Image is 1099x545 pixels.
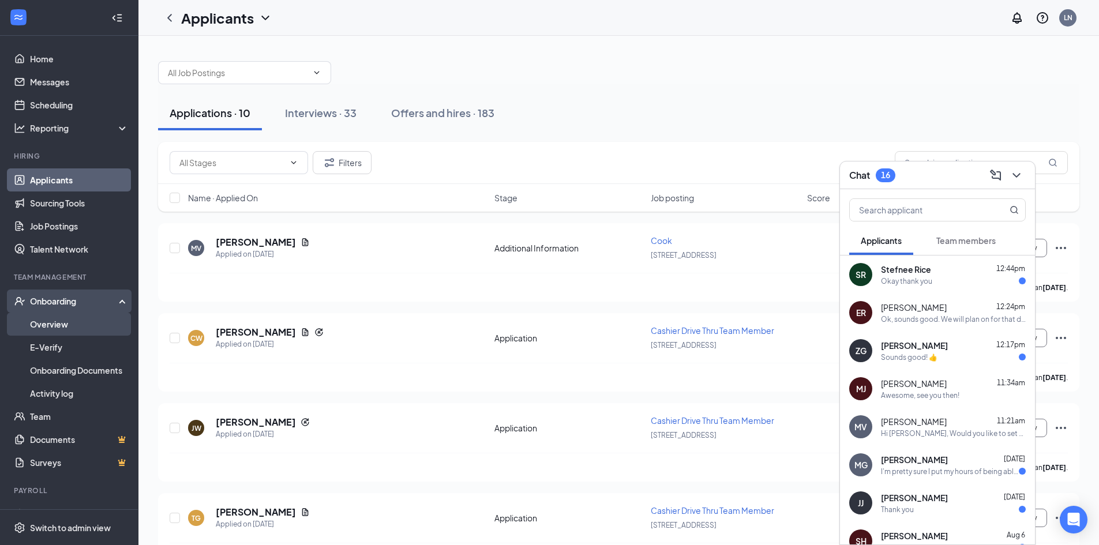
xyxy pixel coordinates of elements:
[651,192,694,204] span: Job posting
[651,505,774,516] span: Cashier Drive Thru Team Member
[651,341,717,349] span: [STREET_ADDRESS]
[285,106,357,120] div: Interviews · 33
[987,166,1005,185] button: ComposeMessage
[881,530,948,542] span: [PERSON_NAME]
[861,235,902,246] span: Applicants
[14,272,126,282] div: Team Management
[30,70,129,93] a: Messages
[301,418,310,427] svg: Reapply
[651,521,717,529] span: [STREET_ADDRESS]
[651,251,717,260] span: [STREET_ADDRESS]
[301,238,310,247] svg: Document
[1007,531,1025,539] span: Aug 6
[1054,421,1068,435] svg: Ellipses
[30,522,111,533] div: Switch to admin view
[30,238,129,261] a: Talent Network
[881,429,1026,438] div: Hi [PERSON_NAME], Would you like to set up an interview?
[111,12,123,24] svg: Collapse
[850,199,987,221] input: Search applicant
[989,168,1003,182] svg: ComposeMessage
[881,276,932,286] div: Okay thank you
[30,47,129,70] a: Home
[1004,454,1025,463] span: [DATE]
[881,492,948,503] span: [PERSON_NAME]
[1007,166,1026,185] button: ChevronDown
[30,336,129,359] a: E-Verify
[858,497,864,509] div: JJ
[881,302,947,313] span: [PERSON_NAME]
[1042,283,1066,292] b: [DATE]
[14,486,126,495] div: Payroll
[170,106,250,120] div: Applications · 10
[301,508,310,517] svg: Document
[30,168,129,191] a: Applicants
[494,242,644,254] div: Additional Information
[1054,241,1068,255] svg: Ellipses
[881,454,948,465] span: [PERSON_NAME]
[856,383,866,394] div: MJ
[1054,331,1068,345] svg: Ellipses
[258,11,272,25] svg: ChevronDown
[13,12,24,23] svg: WorkstreamLogo
[192,423,201,433] div: JW
[856,307,866,318] div: ER
[494,512,644,524] div: Application
[895,151,1068,174] input: Search in applications
[314,328,324,337] svg: Reapply
[216,416,296,429] h5: [PERSON_NAME]
[849,169,870,182] h3: Chat
[30,382,129,405] a: Activity log
[996,302,1025,311] span: 12:24pm
[1042,373,1066,382] b: [DATE]
[856,345,867,356] div: ZG
[881,264,931,275] span: Stefnee Rice
[289,158,298,167] svg: ChevronDown
[1060,506,1087,533] div: Open Intercom Messenger
[494,332,644,344] div: Application
[997,416,1025,425] span: 11:21am
[807,192,830,204] span: Score
[651,235,672,246] span: Cook
[14,122,25,134] svg: Analysis
[651,431,717,439] span: [STREET_ADDRESS]
[30,191,129,215] a: Sourcing Tools
[1004,493,1025,501] span: [DATE]
[30,93,129,116] a: Scheduling
[216,506,296,518] h5: [PERSON_NAME]
[1042,463,1066,472] b: [DATE]
[1054,511,1068,525] svg: Ellipses
[192,513,201,523] div: TG
[188,192,258,204] span: Name · Applied On
[881,467,1019,476] div: I'm pretty sure I put my hours of being able to work instead of an interview time! So sorry!
[881,352,937,362] div: Sounds good! 👍
[881,390,959,400] div: Awesome, see you then!
[997,378,1025,387] span: 11:34am
[881,416,947,427] span: [PERSON_NAME]
[14,295,25,307] svg: UserCheck
[312,68,321,77] svg: ChevronDown
[30,313,129,336] a: Overview
[216,339,324,350] div: Applied on [DATE]
[494,192,517,204] span: Stage
[996,340,1025,349] span: 12:17pm
[1036,11,1049,25] svg: QuestionInfo
[216,236,296,249] h5: [PERSON_NAME]
[181,8,254,28] h1: Applicants
[30,122,129,134] div: Reporting
[191,243,201,253] div: MV
[854,459,868,471] div: MG
[30,451,129,474] a: SurveysCrown
[30,215,129,238] a: Job Postings
[1010,11,1024,25] svg: Notifications
[30,295,119,307] div: Onboarding
[1010,205,1019,215] svg: MagnifyingGlass
[30,405,129,428] a: Team
[1048,158,1057,167] svg: MagnifyingGlass
[179,156,284,169] input: All Stages
[322,156,336,170] svg: Filter
[881,505,914,514] div: Thank you
[30,503,129,526] a: PayrollCrown
[651,415,774,426] span: Cashier Drive Thru Team Member
[163,11,177,25] svg: ChevronLeft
